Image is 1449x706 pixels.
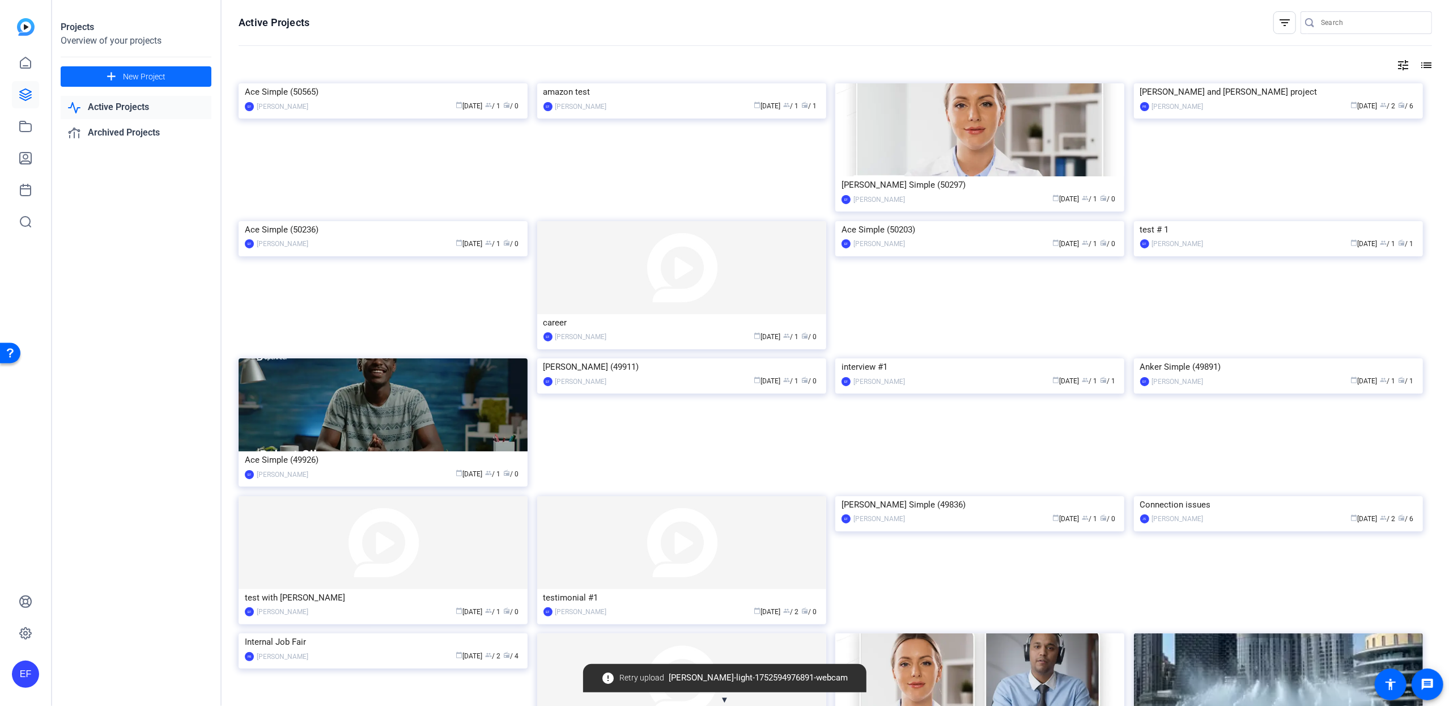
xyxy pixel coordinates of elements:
[1351,377,1358,383] span: calendar_today
[503,470,519,478] span: / 0
[1152,101,1204,112] div: [PERSON_NAME]
[1052,239,1059,246] span: calendar_today
[853,513,905,525] div: [PERSON_NAME]
[842,377,851,386] div: EF
[456,470,482,478] span: [DATE]
[1082,240,1097,248] span: / 1
[1351,102,1378,110] span: [DATE]
[1380,377,1387,383] span: group
[503,102,519,110] span: / 0
[1052,377,1079,385] span: [DATE]
[257,606,308,618] div: [PERSON_NAME]
[802,102,817,110] span: / 1
[784,102,799,110] span: / 1
[543,377,553,386] div: EF
[543,102,553,111] div: EF
[1399,514,1405,521] span: radio
[754,377,781,385] span: [DATE]
[842,176,1118,193] div: [PERSON_NAME] Simple (50297)
[1082,377,1089,383] span: group
[802,377,817,385] span: / 0
[1100,515,1115,523] span: / 0
[1082,239,1089,246] span: group
[543,358,820,375] div: [PERSON_NAME] (49911)
[503,608,519,616] span: / 0
[1140,377,1149,386] div: EF
[1399,515,1414,523] span: / 6
[61,34,211,48] div: Overview of your projects
[1380,239,1387,246] span: group
[842,514,851,523] div: EF
[485,239,492,246] span: group
[1140,358,1417,375] div: Anker Simple (49891)
[485,240,500,248] span: / 1
[456,240,482,248] span: [DATE]
[1418,58,1432,72] mat-icon: list
[1380,515,1396,523] span: / 2
[1100,377,1107,383] span: radio
[456,102,462,108] span: calendar_today
[456,652,462,658] span: calendar_today
[503,652,510,658] span: radio
[1100,377,1115,385] span: / 1
[802,102,809,108] span: radio
[802,333,817,341] span: / 0
[754,333,781,341] span: [DATE]
[1140,221,1417,238] div: test # 1
[1082,377,1097,385] span: / 1
[754,607,761,614] span: calendar_today
[1052,515,1079,523] span: [DATE]
[555,331,607,343] div: [PERSON_NAME]
[853,238,905,250] div: [PERSON_NAME]
[1052,377,1059,383] span: calendar_today
[842,358,1118,375] div: interview #1
[245,451,521,468] div: Ace Simple (49926)
[503,607,510,614] span: radio
[1152,238,1204,250] div: [PERSON_NAME]
[1100,240,1115,248] span: / 0
[1384,678,1397,691] mat-icon: accessibility
[784,608,799,616] span: / 2
[784,332,791,339] span: group
[1278,16,1291,29] mat-icon: filter_list
[245,102,254,111] div: EF
[1100,195,1115,203] span: / 0
[245,221,521,238] div: Ace Simple (50236)
[245,239,254,248] div: EF
[1052,514,1059,521] span: calendar_today
[802,608,817,616] span: / 0
[1140,102,1149,111] div: PB
[456,608,482,616] span: [DATE]
[245,470,254,479] div: EF
[485,607,492,614] span: group
[245,589,521,606] div: test with [PERSON_NAME]
[1399,102,1405,108] span: radio
[1140,83,1417,100] div: [PERSON_NAME] and [PERSON_NAME] project
[784,607,791,614] span: group
[555,606,607,618] div: [PERSON_NAME]
[257,238,308,250] div: [PERSON_NAME]
[1399,377,1414,385] span: / 1
[802,607,809,614] span: radio
[485,102,500,110] span: / 1
[1380,377,1396,385] span: / 1
[543,314,820,331] div: career
[1351,377,1378,385] span: [DATE]
[1140,514,1149,523] div: JS
[853,194,905,205] div: [PERSON_NAME]
[1082,195,1089,201] span: group
[485,470,492,476] span: group
[245,607,254,616] div: EF
[245,652,254,661] div: PB
[754,102,761,108] span: calendar_today
[1421,678,1434,691] mat-icon: message
[1100,195,1107,201] span: radio
[485,102,492,108] span: group
[784,377,799,385] span: / 1
[1380,240,1396,248] span: / 1
[257,101,308,112] div: [PERSON_NAME]
[456,470,462,476] span: calendar_today
[784,102,791,108] span: group
[503,652,519,660] span: / 4
[754,377,761,383] span: calendar_today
